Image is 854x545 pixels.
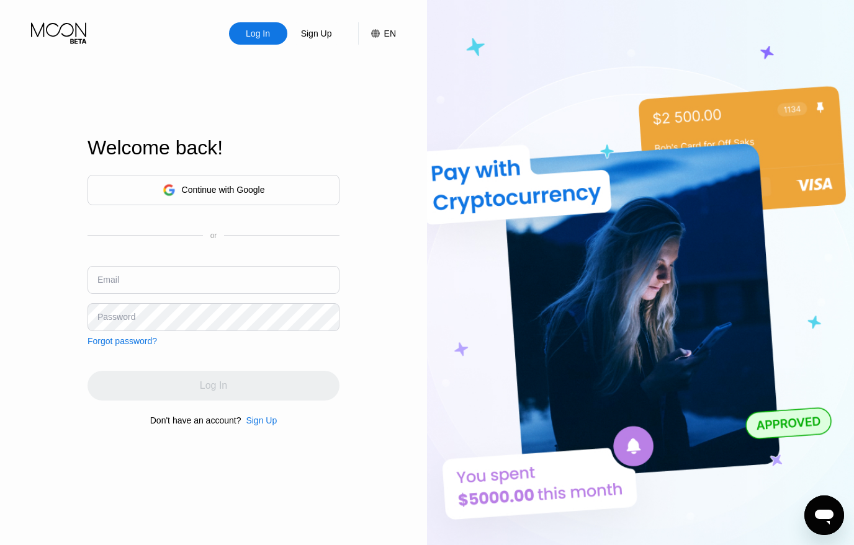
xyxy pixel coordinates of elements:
div: EN [384,29,396,38]
div: Sign Up [287,22,346,45]
div: Sign Up [246,415,277,425]
div: Password [97,312,135,322]
div: Log In [229,22,287,45]
div: Email [97,275,119,285]
div: Forgot password? [88,336,157,346]
div: Sign Up [300,27,333,40]
div: EN [358,22,396,45]
div: Sign Up [241,415,277,425]
div: or [210,231,217,240]
div: Welcome back! [88,136,339,159]
div: Continue with Google [182,185,265,195]
div: Don't have an account? [150,415,241,425]
div: Continue with Google [88,175,339,205]
iframe: Button to launch messaging window [804,495,844,535]
div: Log In [245,27,271,40]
